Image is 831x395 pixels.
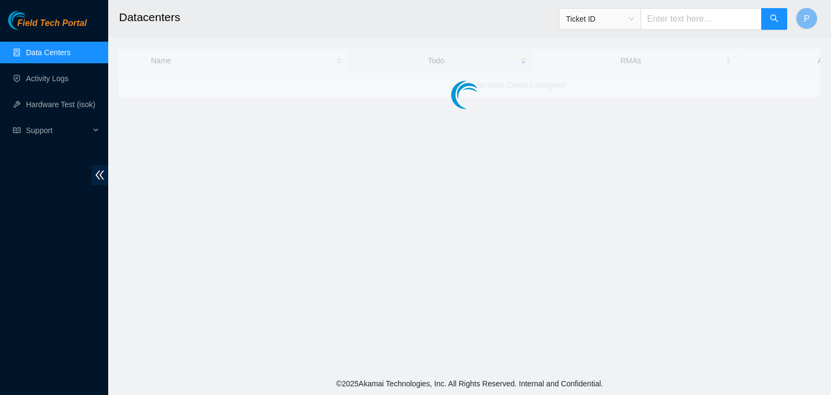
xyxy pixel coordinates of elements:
[804,12,810,25] span: P
[8,19,87,34] a: Akamai TechnologiesField Tech Portal
[26,100,95,109] a: Hardware Test (isok)
[13,127,21,134] span: read
[26,48,70,57] a: Data Centers
[91,165,108,185] span: double-left
[770,14,779,24] span: search
[641,8,762,30] input: Enter text here...
[17,18,87,29] span: Field Tech Portal
[8,11,55,30] img: Akamai Technologies
[26,120,90,141] span: Support
[566,11,634,27] span: Ticket ID
[761,8,787,30] button: search
[108,372,831,395] footer: © 2025 Akamai Technologies, Inc. All Rights Reserved. Internal and Confidential.
[796,8,817,29] button: P
[26,74,69,83] a: Activity Logs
